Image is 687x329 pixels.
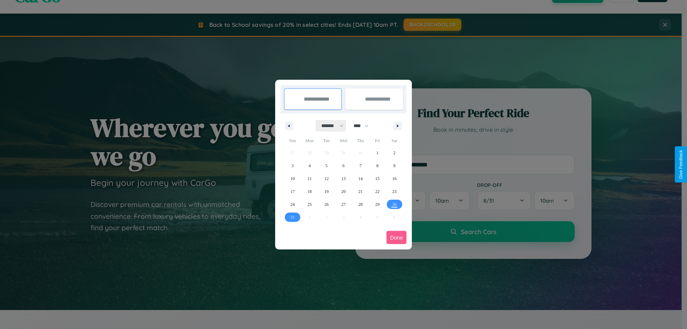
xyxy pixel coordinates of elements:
[386,231,406,244] button: Done
[376,146,379,159] span: 1
[308,159,311,172] span: 4
[284,185,301,198] button: 17
[325,172,329,185] span: 12
[307,172,312,185] span: 11
[386,185,403,198] button: 23
[375,172,380,185] span: 15
[392,185,396,198] span: 23
[352,159,369,172] button: 7
[386,135,403,146] span: Sat
[307,185,312,198] span: 18
[291,185,295,198] span: 17
[369,159,386,172] button: 8
[375,185,380,198] span: 22
[358,172,362,185] span: 14
[284,172,301,185] button: 10
[284,159,301,172] button: 3
[341,185,346,198] span: 20
[369,185,386,198] button: 22
[325,198,329,211] span: 26
[393,146,395,159] span: 2
[335,198,352,211] button: 27
[284,135,301,146] span: Sun
[358,185,362,198] span: 21
[335,159,352,172] button: 6
[291,198,295,211] span: 24
[318,185,335,198] button: 19
[341,172,346,185] span: 13
[335,172,352,185] button: 13
[335,135,352,146] span: Wed
[369,172,386,185] button: 15
[301,198,318,211] button: 25
[386,198,403,211] button: 30
[325,185,329,198] span: 19
[352,198,369,211] button: 28
[342,159,345,172] span: 6
[375,198,380,211] span: 29
[318,172,335,185] button: 12
[352,172,369,185] button: 14
[358,198,362,211] span: 28
[393,159,395,172] span: 9
[307,198,312,211] span: 25
[386,146,403,159] button: 2
[341,198,346,211] span: 27
[284,198,301,211] button: 24
[291,172,295,185] span: 10
[326,159,328,172] span: 5
[386,159,403,172] button: 9
[392,198,396,211] span: 30
[359,159,361,172] span: 7
[301,185,318,198] button: 18
[369,146,386,159] button: 1
[301,135,318,146] span: Mon
[301,172,318,185] button: 11
[392,172,396,185] span: 16
[318,135,335,146] span: Tue
[301,159,318,172] button: 4
[386,172,403,185] button: 16
[318,159,335,172] button: 5
[318,198,335,211] button: 26
[352,135,369,146] span: Thu
[369,198,386,211] button: 29
[292,159,294,172] span: 3
[369,135,386,146] span: Fri
[335,185,352,198] button: 20
[376,159,379,172] span: 8
[352,185,369,198] button: 21
[678,150,683,179] div: Give Feedback
[284,211,301,224] button: 31
[291,211,295,224] span: 31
